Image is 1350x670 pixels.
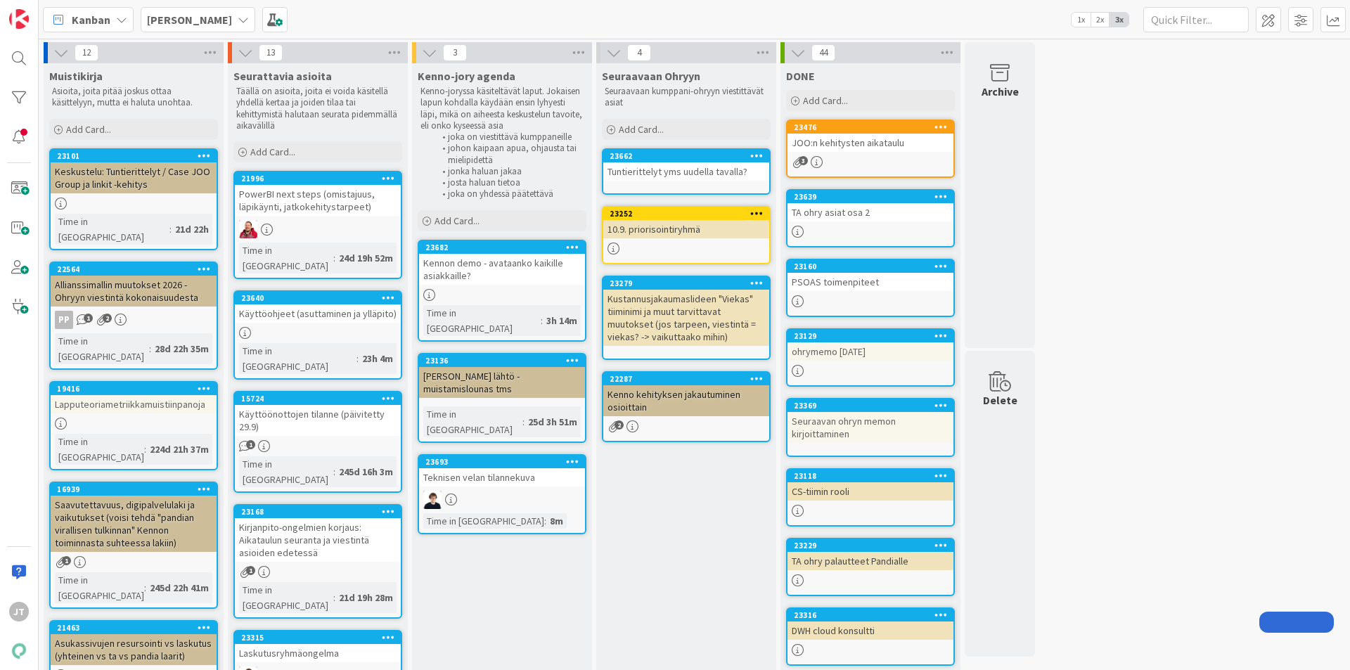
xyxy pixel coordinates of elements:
div: MT [419,491,585,509]
div: 21d 22h [172,221,212,237]
p: Seuraavaan kumppani-ohryyn viestittävät asiat [605,86,768,109]
span: Add Card... [250,146,295,158]
div: 23662Tuntierittelyt yms uudella tavalla? [603,150,769,181]
span: Seuraavaan Ohryyn [602,69,700,83]
p: Kenno-joryssa käsiteltävät laput. Jokaisen lapun kohdalla käydään ensin lyhyesti läpi, mikä on ai... [420,86,584,131]
div: 23476 [794,122,953,132]
span: 12 [75,44,98,61]
span: Add Card... [619,123,664,136]
img: MT [423,491,442,509]
span: : [333,464,335,479]
div: Käyttöönottojen tilanne (päivitetty 29.9) [235,405,401,436]
div: Käyttöohjeet (asuttaminen ja ylläpito) [235,304,401,323]
div: 23136 [419,354,585,367]
div: 28d 22h 35m [151,341,212,356]
div: 23369 [794,401,953,411]
input: Quick Filter... [1143,7,1249,32]
div: 22287 [610,374,769,384]
div: Delete [983,392,1017,408]
div: 23101 [57,151,217,161]
div: 23369Seuraavan ohryn memon kirjoittaminen [787,399,953,443]
div: PowerBI next steps (omistajuus, läpikäynti, jatkokehitystarpeet) [235,185,401,216]
div: 10.9. priorisointiryhmä [603,220,769,238]
div: 21996 [235,172,401,185]
div: 245d 22h 41m [146,580,212,595]
img: avatar [9,641,29,661]
div: 23640Käyttöohjeet (asuttaminen ja ylläpito) [235,292,401,323]
li: johon kaipaan apua, ohjausta tai mielipidettä [435,143,584,166]
div: 23129 [787,330,953,342]
p: Asioita, joita pitää joskus ottaa käsittelyyn, mutta ei haluta unohtaa. [52,86,215,109]
div: 23168Kirjanpito-ongelmien korjaus: Aikataulun seuranta ja viestintä asioiden edetessä [235,505,401,562]
div: TA ohry palautteet Pandialle [787,552,953,570]
div: JT [9,602,29,621]
span: 4 [627,44,651,61]
span: : [544,513,546,529]
div: 23315Laskutusryhmäongelma [235,631,401,662]
div: 15724 [235,392,401,405]
li: joka on viestittävä kumppaneille [435,131,584,143]
img: JS [239,220,257,238]
div: 22287Kenno kehityksen jakautuminen osioittain [603,373,769,416]
span: 2 [615,420,624,430]
span: 1x [1072,13,1091,27]
img: Visit kanbanzone.com [9,9,29,29]
div: 23160 [787,260,953,273]
div: 23129ohrymemo [DATE] [787,330,953,361]
div: 23279Kustannusjakaumaslideen "Viekas" tiiminimi ja muut tarvittavat muutokset (jos tarpeen, viest... [603,277,769,346]
div: Time in [GEOGRAPHIC_DATA] [55,572,144,603]
div: Time in [GEOGRAPHIC_DATA] [423,513,544,529]
div: 23279 [610,278,769,288]
span: : [144,442,146,457]
span: 3 [799,156,808,165]
span: Kenno-jory agenda [418,69,515,83]
div: 25d 3h 51m [525,414,581,430]
div: 19416 [57,384,217,394]
div: 224d 21h 37m [146,442,212,457]
div: Time in [GEOGRAPHIC_DATA] [239,243,333,273]
span: Add Card... [435,214,480,227]
span: 1 [84,314,93,323]
div: 8m [546,513,567,529]
div: 23662 [603,150,769,162]
div: 23118CS-tiimin rooli [787,470,953,501]
div: 3h 14m [543,313,581,328]
div: Time in [GEOGRAPHIC_DATA] [239,456,333,487]
div: 23252 [610,209,769,219]
span: 13 [259,44,283,61]
div: 23476JOO:n kehitysten aikataulu [787,121,953,152]
div: Kennon demo - avataanko kaikille asiakkaille? [419,254,585,285]
div: 16939 [57,484,217,494]
div: Lapputeoriametriikkamuistiinpanoja [51,395,217,413]
div: 15724Käyttöönottojen tilanne (päivitetty 29.9) [235,392,401,436]
span: : [144,580,146,595]
span: 2x [1091,13,1110,27]
div: 23136 [425,356,585,366]
div: Laskutusryhmäongelma [235,644,401,662]
div: Teknisen velan tilannekuva [419,468,585,487]
div: 22564Allianssimallin muutokset 2026 - Ohryyn viestintä kokonaisuudesta [51,263,217,307]
div: 23118 [794,471,953,481]
div: 16939 [51,483,217,496]
div: Time in [GEOGRAPHIC_DATA] [55,214,169,245]
div: Archive [982,83,1019,100]
div: 23662 [610,151,769,161]
div: 23316 [794,610,953,620]
div: Saavutettavuus, digipalvelulaki ja vaikutukset (voisi tehdä "pandian virallisen tulkinnan" Kennon... [51,496,217,552]
div: JOO:n kehitysten aikataulu [787,134,953,152]
span: : [333,250,335,266]
div: 23101Keskustelu: Tuntierittelyt / Case JOO Group ja linkit -kehitys [51,150,217,193]
span: : [149,341,151,356]
div: 24d 19h 52m [335,250,397,266]
div: 23640 [241,293,401,303]
li: jonka haluan jakaa [435,166,584,177]
div: [PERSON_NAME] lähtö - muistamislounas tms [419,367,585,398]
div: 23639TA ohry asiat osa 2 [787,191,953,221]
div: 23682Kennon demo - avataanko kaikille asiakkaille? [419,241,585,285]
div: PP [51,311,217,329]
span: 44 [811,44,835,61]
div: 245d 16h 3m [335,464,397,479]
div: Kirjanpito-ongelmien korjaus: Aikataulun seuranta ja viestintä asioiden edetessä [235,518,401,562]
div: 23136[PERSON_NAME] lähtö - muistamislounas tms [419,354,585,398]
span: Add Card... [66,123,111,136]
